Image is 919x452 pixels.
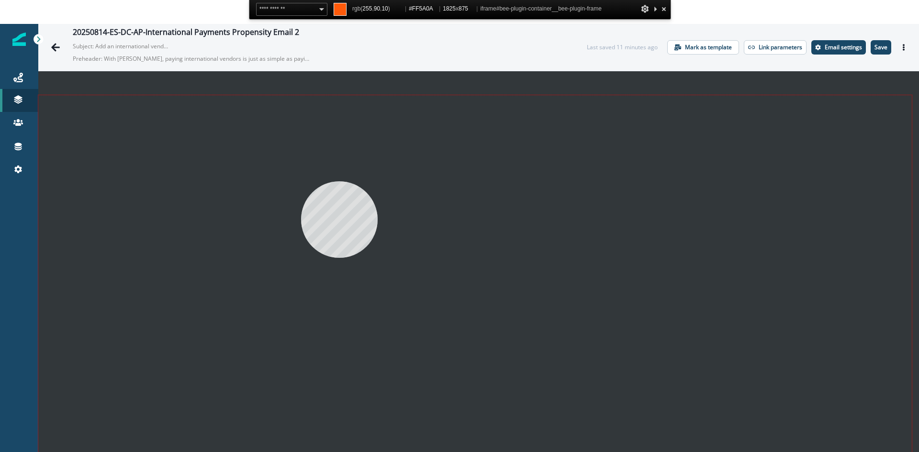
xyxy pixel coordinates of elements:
[825,44,862,51] p: Email settings
[476,5,478,12] span: |
[439,5,440,12] span: |
[381,5,388,12] span: 10
[362,5,372,12] span: 255
[459,5,468,12] span: 875
[443,3,474,15] span: x
[405,5,406,12] span: |
[443,5,456,12] span: 1825
[352,3,403,15] span: rgb( , , )
[685,44,732,51] p: Mark as template
[496,5,602,12] span: #bee-plugin-container__bee-plugin-frame
[759,44,802,51] p: Link parameters
[587,43,658,52] div: Last saved 11 minutes ago
[640,3,650,15] div: Options
[811,40,866,55] button: Settings
[896,40,911,55] button: Actions
[744,40,807,55] button: Link parameters
[871,40,891,55] button: Save
[12,33,26,46] img: Inflection
[667,40,739,55] button: Mark as template
[73,51,312,67] p: Preheader: With [PERSON_NAME], paying international vendors is just as simple as paying domestic ...
[651,3,659,15] div: Collapse This Panel
[659,3,669,15] div: Close and Stop Picking
[46,38,65,57] button: Go back
[73,28,299,38] div: 20250814-ES-DC-AP-International Payments Propensity Email 2
[409,3,437,15] span: #FF5A0A
[874,44,887,51] p: Save
[73,38,168,51] p: Subject: Add an international vendor—fast
[480,3,602,15] span: iframe
[374,5,380,12] span: 90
